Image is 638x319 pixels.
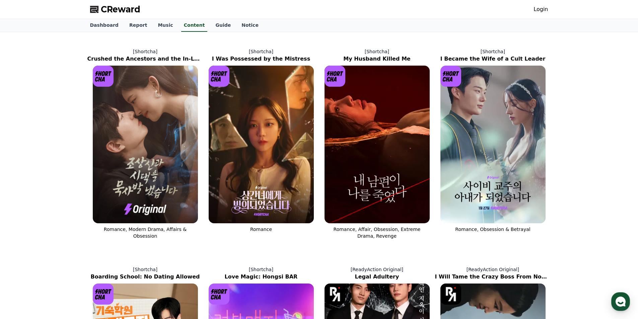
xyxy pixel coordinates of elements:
a: Music [152,19,178,32]
a: Guide [210,19,236,32]
p: [Shortcha] [87,48,203,55]
img: [object Object] Logo [325,284,346,305]
p: [Shortcha] [319,48,435,55]
p: [Shortcha] [203,48,319,55]
p: [Shortcha] [87,266,203,273]
a: Settings [86,212,129,229]
a: Messages [44,212,86,229]
a: Content [181,19,208,32]
span: Romance, Modern Drama, Affairs & Obsession [104,227,187,239]
img: My Husband Killed Me [325,66,430,223]
h2: I Became the Wife of a Cult Leader [435,55,551,63]
a: Dashboard [85,19,124,32]
span: Romance [250,227,272,232]
img: [object Object] Logo [209,66,230,87]
a: CReward [90,4,140,15]
img: [object Object] Logo [209,284,230,305]
a: [Shortcha] I Was Possessed by the Mistress I Was Possessed by the Mistress [object Object] Logo R... [203,43,319,245]
span: Messages [56,223,75,228]
p: [Shortcha] [203,266,319,273]
img: I Became the Wife of a Cult Leader [440,66,546,223]
img: I Was Possessed by the Mistress [209,66,314,223]
img: [object Object] Logo [93,66,114,87]
a: [Shortcha] My Husband Killed Me My Husband Killed Me [object Object] Logo Romance, Affair, Obsess... [319,43,435,245]
p: [ReadyAction Original] [319,266,435,273]
span: Home [17,222,29,228]
h2: Crushed the Ancestors and the In-Laws [87,55,203,63]
img: [object Object] Logo [93,284,114,305]
a: Notice [236,19,264,32]
span: Settings [99,222,116,228]
span: Romance, Obsession & Betrayal [455,227,530,232]
h2: Legal Adultery [319,273,435,281]
span: CReward [101,4,140,15]
a: Home [2,212,44,229]
h2: Boarding School: No Dating Allowed [87,273,203,281]
img: [object Object] Logo [440,66,462,87]
p: [ReadyAction Original] [435,266,551,273]
img: [object Object] Logo [325,66,346,87]
h2: Love Magic: Hongsi BAR [203,273,319,281]
p: [Shortcha] [435,48,551,55]
h2: I Was Possessed by the Mistress [203,55,319,63]
a: [Shortcha] Crushed the Ancestors and the In-Laws Crushed the Ancestors and the In-Laws [object Ob... [87,43,203,245]
img: Crushed the Ancestors and the In-Laws [93,66,198,223]
img: [object Object] Logo [440,284,462,305]
h2: My Husband Killed Me [319,55,435,63]
h2: I Will Tame the Crazy Boss From Now On [435,273,551,281]
a: Report [124,19,153,32]
a: [Shortcha] I Became the Wife of a Cult Leader I Became the Wife of a Cult Leader [object Object] ... [435,43,551,245]
a: Login [534,5,548,13]
span: Romance, Affair, Obsession, Extreme Drama, Revenge [334,227,421,239]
